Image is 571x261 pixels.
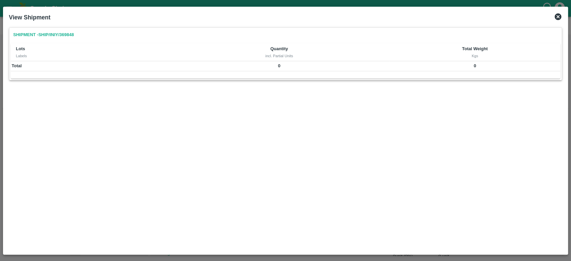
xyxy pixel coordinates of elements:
b: View Shipment [9,14,51,21]
b: Lots [16,46,25,51]
div: Kgs [395,53,555,59]
div: incl. Partial Units [174,53,384,59]
b: Total Weight [462,46,488,51]
b: Total [12,63,22,68]
b: 0 [474,63,476,68]
div: Labels [16,53,164,59]
b: 0 [278,63,280,68]
b: Quantity [270,46,288,51]
a: Shipment -SHIP/INIY/369848 [11,29,77,41]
